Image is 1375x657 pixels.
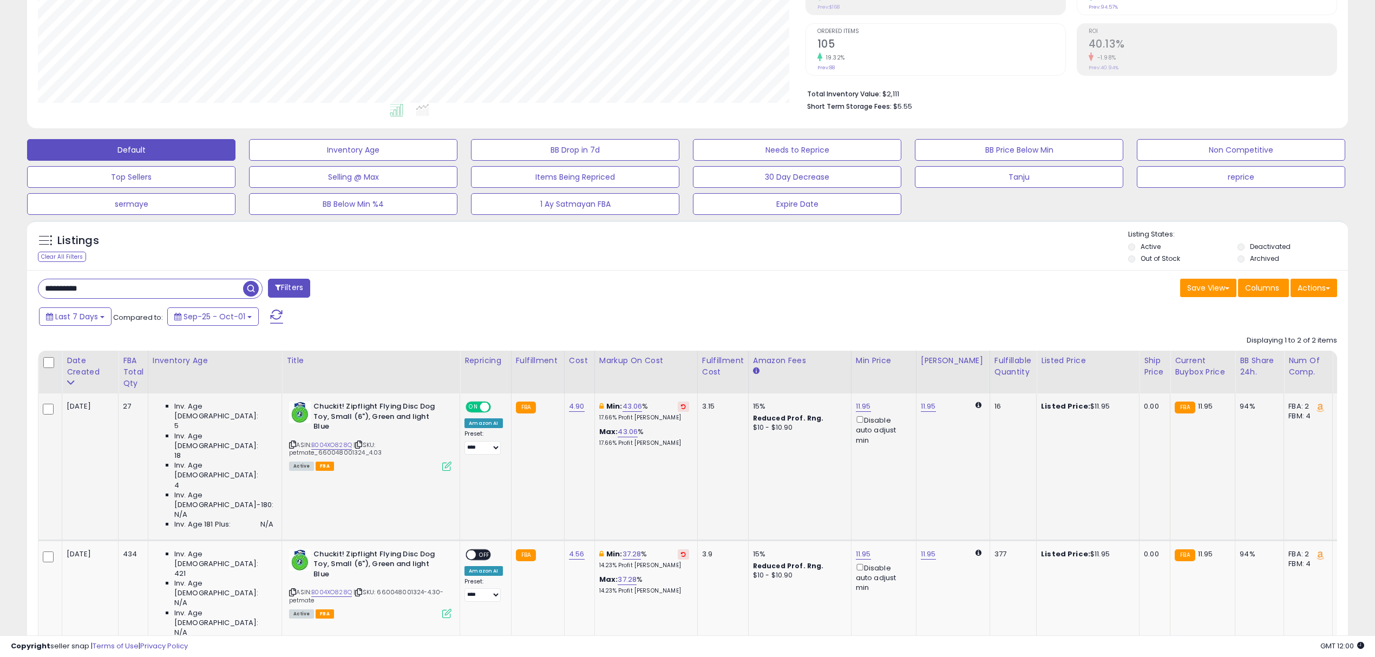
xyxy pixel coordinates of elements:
[1288,411,1324,421] div: FBM: 4
[1141,242,1161,251] label: Active
[516,549,536,561] small: FBA
[316,609,334,619] span: FBA
[599,414,689,422] p: 17.66% Profit [PERSON_NAME]
[856,355,912,366] div: Min Price
[1247,336,1337,346] div: Displaying 1 to 2 of 2 items
[817,29,1065,35] span: Ordered Items
[174,451,181,461] span: 18
[994,355,1032,378] div: Fulfillable Quantity
[1175,355,1230,378] div: Current Buybox Price
[1089,64,1118,71] small: Prev: 40.94%
[55,311,98,322] span: Last 7 Days
[1245,282,1279,293] span: Columns
[618,574,637,585] a: 37.28
[817,4,840,10] small: Prev: $168
[856,549,871,560] a: 11.95
[569,549,585,560] a: 4.56
[1250,242,1291,251] label: Deactivated
[464,566,502,576] div: Amazon AI
[1041,402,1131,411] div: $11.95
[289,609,314,619] span: All listings currently available for purchase on Amazon
[599,427,689,447] div: %
[464,578,502,602] div: Preset:
[817,38,1065,52] h2: 105
[1238,279,1289,297] button: Columns
[174,481,179,490] span: 4
[606,549,623,559] b: Min:
[569,401,585,412] a: 4.90
[174,402,273,421] span: Inv. Age [DEMOGRAPHIC_DATA]:
[856,401,871,412] a: 11.95
[702,355,744,378] div: Fulfillment Cost
[140,641,188,651] a: Privacy Policy
[599,562,689,569] p: 14.23% Profit [PERSON_NAME]
[38,252,86,262] div: Clear All Filters
[856,562,908,593] div: Disable auto adjust min
[516,402,536,413] small: FBA
[1291,279,1337,297] button: Actions
[260,520,273,529] span: N/A
[464,355,506,366] div: Repricing
[123,355,143,389] div: FBA Total Qty
[1137,139,1345,161] button: Non Competitive
[1288,559,1324,569] div: FBM: 4
[753,423,843,432] div: $10 - $10.90
[67,355,114,378] div: Date Created
[915,166,1123,188] button: Tanju
[311,441,352,450] a: B004XO828Q
[471,193,679,215] button: 1 Ay Satmayan FBA
[599,587,689,595] p: 14.23% Profit [PERSON_NAME]
[113,312,163,323] span: Compared to:
[57,233,99,248] h5: Listings
[11,641,50,651] strong: Copyright
[11,641,188,652] div: seller snap | |
[464,430,502,455] div: Preset:
[93,641,139,651] a: Terms of Use
[123,549,140,559] div: 434
[249,166,457,188] button: Selling @ Max
[856,414,908,445] div: Disable auto adjust min
[1198,401,1213,411] span: 11.95
[693,139,901,161] button: Needs to Reprice
[167,307,259,326] button: Sep-25 - Oct-01
[1144,549,1162,559] div: 0.00
[693,166,901,188] button: 30 Day Decrease
[1240,355,1279,378] div: BB Share 24h.
[1180,279,1236,297] button: Save View
[915,139,1123,161] button: BB Price Below Min
[39,307,112,326] button: Last 7 Days
[1041,549,1090,559] b: Listed Price:
[289,462,314,471] span: All listings currently available for purchase on Amazon
[174,579,273,598] span: Inv. Age [DEMOGRAPHIC_DATA]:
[311,588,352,597] a: B004XO828Q
[174,431,273,451] span: Inv. Age [DEMOGRAPHIC_DATA]:
[753,561,824,570] b: Reduced Prof. Rng.
[313,402,445,435] b: Chuckit! Zipflight Flying Disc Dog Toy, Small (6"), Green and light Blue
[1175,549,1195,561] small: FBA
[174,490,273,510] span: Inv. Age [DEMOGRAPHIC_DATA]-180:
[1175,402,1195,413] small: FBA
[807,102,892,111] b: Short Term Storage Fees:
[467,403,480,412] span: ON
[67,402,110,411] div: [DATE]
[1089,29,1337,35] span: ROI
[753,571,843,580] div: $10 - $10.90
[623,549,641,560] a: 37.28
[594,351,697,393] th: The percentage added to the cost of goods (COGS) that forms the calculator for Min & Max prices.
[471,139,679,161] button: BB Drop in 7d
[753,549,843,559] div: 15%
[994,549,1028,559] div: 377
[313,549,445,582] b: Chuckit! Zipflight Flying Disc Dog Toy, Small (6"), Green and light Blue
[822,54,845,62] small: 19.32%
[1288,402,1324,411] div: FBA: 2
[753,355,847,366] div: Amazon Fees
[1141,254,1180,263] label: Out of Stock
[289,441,382,457] span: | SKU: petmate_660048001324_4.03
[249,193,457,215] button: BB Below Min %4
[174,598,187,608] span: N/A
[1144,355,1166,378] div: Ship Price
[1041,355,1135,366] div: Listed Price
[1288,355,1328,378] div: Num of Comp.
[476,550,493,559] span: OFF
[174,421,179,431] span: 5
